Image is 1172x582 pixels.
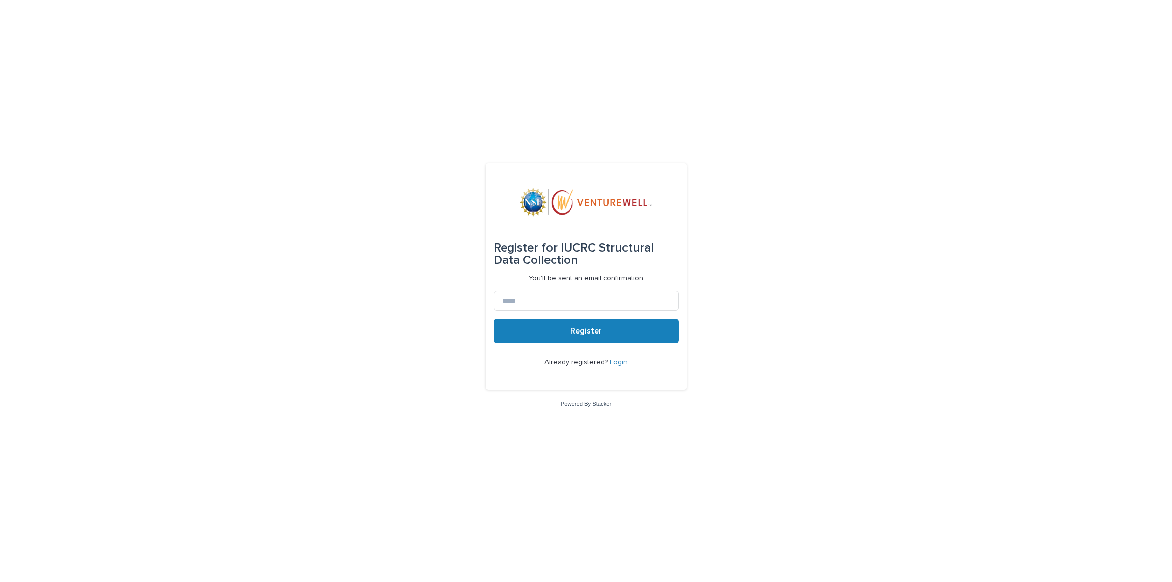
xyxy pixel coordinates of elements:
span: Register [570,327,602,335]
span: Already registered? [544,359,610,366]
a: Login [610,359,628,366]
img: mWhVGmOKROS2pZaMU8FQ [520,188,653,218]
span: Register for [494,242,558,254]
p: You'll be sent an email confirmation [529,274,643,283]
a: Powered By Stacker [561,401,611,407]
div: IUCRC Structural Data Collection [494,234,679,274]
button: Register [494,319,679,343]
